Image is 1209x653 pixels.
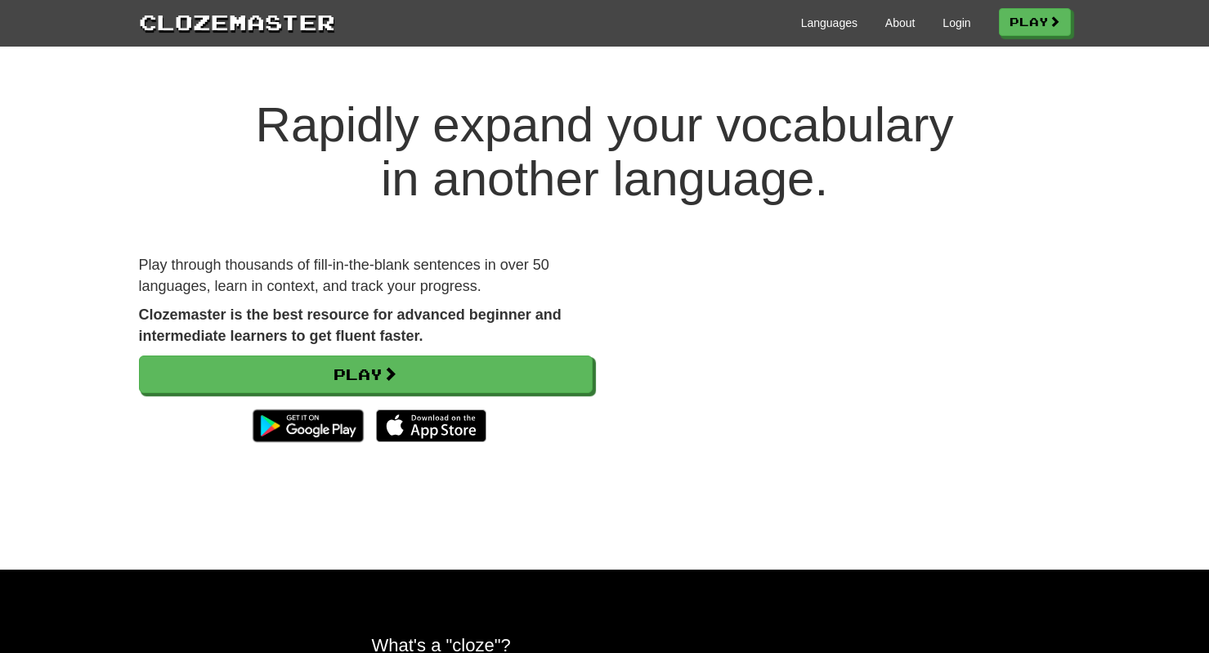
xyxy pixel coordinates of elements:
a: Login [943,15,970,31]
a: Play [999,8,1071,36]
p: Play through thousands of fill-in-the-blank sentences in over 50 languages, learn in context, and... [139,255,593,297]
img: Download_on_the_App_Store_Badge_US-UK_135x40-25178aeef6eb6b83b96f5f2d004eda3bffbb37122de64afbaef7... [376,409,486,442]
strong: Clozemaster is the best resource for advanced beginner and intermediate learners to get fluent fa... [139,306,562,344]
a: About [885,15,916,31]
img: Get it on Google Play [244,401,371,450]
a: Languages [801,15,857,31]
a: Clozemaster [139,7,335,37]
a: Play [139,356,593,393]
